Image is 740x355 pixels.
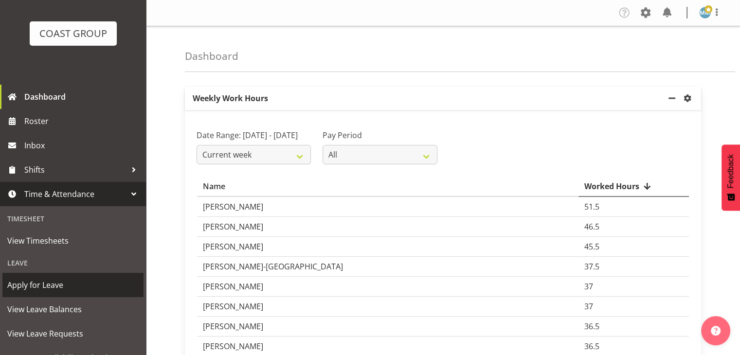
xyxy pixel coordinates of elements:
[185,51,238,62] h4: Dashboard
[584,241,599,252] span: 45.5
[197,257,578,277] td: [PERSON_NAME]-[GEOGRAPHIC_DATA]
[584,201,599,212] span: 51.5
[584,261,599,272] span: 37.5
[2,321,144,346] a: View Leave Requests
[197,129,311,141] label: Date Range: [DATE] - [DATE]
[24,187,126,201] span: Time & Attendance
[584,221,599,232] span: 46.5
[2,273,144,297] a: Apply for Leave
[197,217,578,237] td: [PERSON_NAME]
[323,129,437,141] label: Pay Period
[185,87,666,110] p: Weekly Work Hours
[197,317,578,337] td: [PERSON_NAME]
[722,144,740,211] button: Feedback - Show survey
[2,253,144,273] div: Leave
[197,277,578,297] td: [PERSON_NAME]
[699,7,711,18] img: monique-mitchell1176.jpg
[7,278,139,292] span: Apply for Leave
[666,87,682,110] a: minimize
[584,321,599,332] span: 36.5
[39,26,107,41] div: COAST GROUP
[24,89,141,104] span: Dashboard
[197,197,578,217] td: [PERSON_NAME]
[584,341,599,352] span: 36.5
[7,233,139,248] span: View Timesheets
[711,326,721,336] img: help-xxl-2.png
[197,297,578,317] td: [PERSON_NAME]
[584,281,593,292] span: 37
[203,180,225,192] span: Name
[584,301,593,312] span: 37
[2,209,144,229] div: Timesheet
[7,326,139,341] span: View Leave Requests
[197,237,578,257] td: [PERSON_NAME]
[584,180,639,192] span: Worked Hours
[682,92,697,104] a: settings
[24,138,141,153] span: Inbox
[2,229,144,253] a: View Timesheets
[2,297,144,321] a: View Leave Balances
[24,114,141,128] span: Roster
[726,154,735,188] span: Feedback
[7,302,139,317] span: View Leave Balances
[24,162,126,177] span: Shifts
